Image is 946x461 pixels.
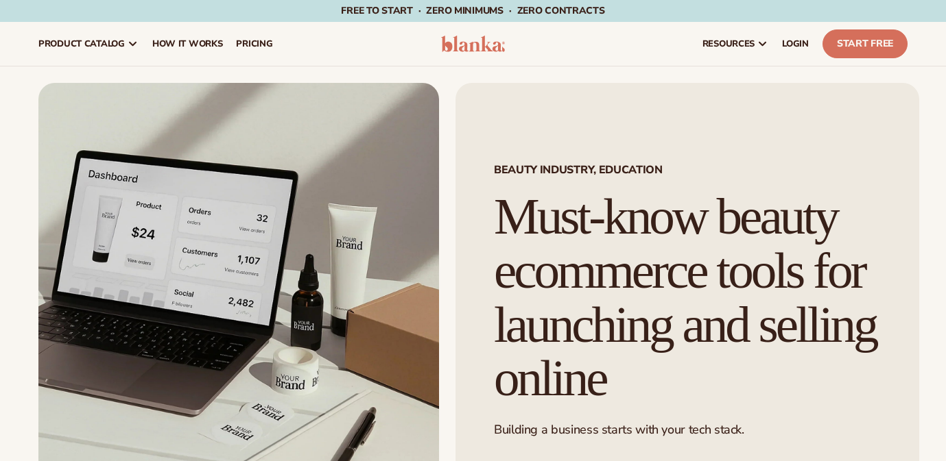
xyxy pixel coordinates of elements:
span: pricing [236,38,272,49]
span: Beauty industry, Education [494,164,881,175]
span: LOGIN [782,38,809,49]
a: product catalog [32,22,145,66]
h1: Must-know beauty ecommerce tools for launching and selling online [494,190,881,406]
a: Start Free [823,29,908,58]
span: resources [702,38,755,49]
span: Building a business starts with your tech stack. [494,421,744,438]
a: How It Works [145,22,230,66]
a: resources [696,22,775,66]
a: pricing [229,22,279,66]
span: Free to start · ZERO minimums · ZERO contracts [341,4,604,17]
img: logo [441,36,506,52]
span: How It Works [152,38,223,49]
span: product catalog [38,38,125,49]
a: LOGIN [775,22,816,66]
